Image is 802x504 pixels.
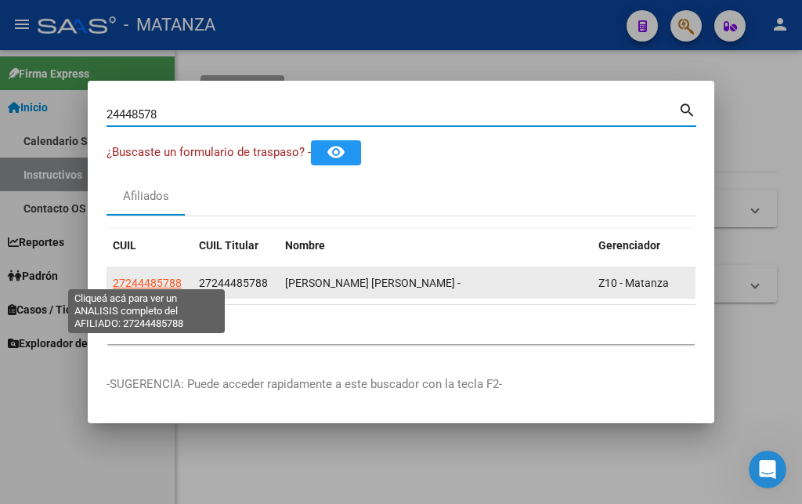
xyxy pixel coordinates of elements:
[107,375,695,393] p: -SUGERENCIA: Puede acceder rapidamente a este buscador con la tecla F2-
[285,239,325,252] span: Nombre
[107,229,193,263] datatable-header-cell: CUIL
[199,277,268,289] span: 27244485788
[199,239,258,252] span: CUIL Titular
[113,239,136,252] span: CUIL
[107,305,695,344] div: 1 total
[123,187,169,205] div: Afiliados
[598,277,669,289] span: Z10 - Matanza
[678,100,696,118] mat-icon: search
[592,229,702,263] datatable-header-cell: Gerenciador
[193,229,279,263] datatable-header-cell: CUIL Titular
[107,145,311,159] span: ¿Buscaste un formulario de traspaso? -
[749,451,786,488] iframe: Intercom live chat
[285,274,586,292] div: [PERSON_NAME] [PERSON_NAME] -
[327,143,345,161] mat-icon: remove_red_eye
[279,229,592,263] datatable-header-cell: Nombre
[598,239,660,252] span: Gerenciador
[113,277,182,289] span: 27244485788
